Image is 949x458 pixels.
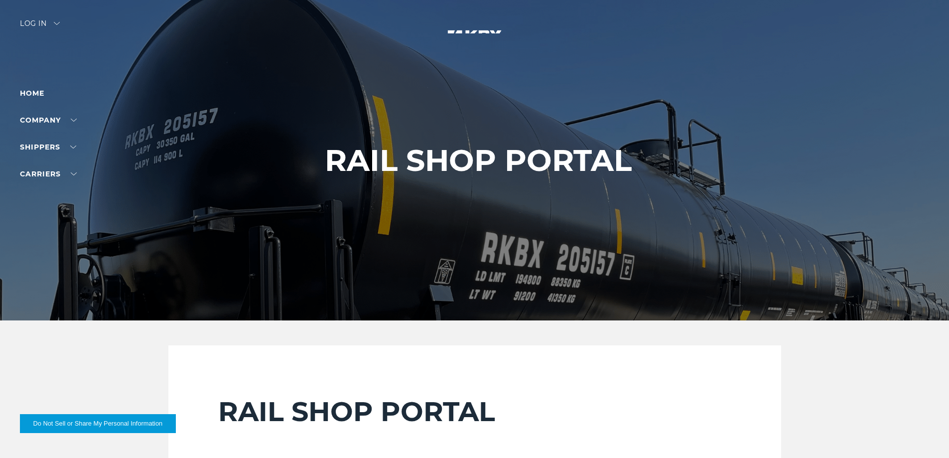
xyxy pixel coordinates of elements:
a: SHIPPERS [20,143,76,152]
button: Do Not Sell or Share My Personal Information [20,414,176,433]
a: Home [20,89,44,98]
a: Carriers [20,169,77,178]
img: arrow [54,22,60,25]
a: Company [20,116,77,125]
h1: RAIL SHOP PORTAL [325,144,632,177]
h2: RAIL SHOP PORTAL [218,395,731,428]
div: Log in [20,20,60,34]
img: kbx logo [437,20,512,64]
